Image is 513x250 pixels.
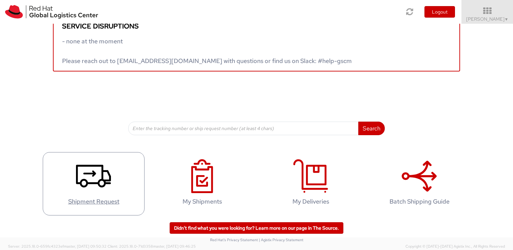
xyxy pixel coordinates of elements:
[5,5,98,19] img: rh-logistics-00dfa346123c4ec078e1.svg
[50,198,137,205] h4: Shipment Request
[62,22,451,30] h5: Service disruptions
[151,152,253,215] a: My Shipments
[53,17,460,71] a: Service disruptions - none at the moment Please reach out to [EMAIL_ADDRESS][DOMAIN_NAME] with qu...
[8,244,107,249] span: Server: 2025.18.0-659fc4323ef
[259,237,303,242] a: | Agistix Privacy Statement
[210,237,258,242] a: Red Hat's Privacy Statement
[170,222,343,234] a: Didn't find what you were looking for? Learn more on our page in The Source.
[405,244,505,249] span: Copyright © [DATE]-[DATE] Agistix Inc., All Rights Reserved
[505,17,509,22] span: ▼
[376,198,463,205] h4: Batch Shipping Guide
[368,152,470,215] a: Batch Shipping Guide
[260,152,362,215] a: My Deliveries
[424,6,455,18] button: Logout
[158,198,246,205] h4: My Shipments
[466,16,509,22] span: [PERSON_NAME]
[267,198,355,205] h4: My Deliveries
[358,122,385,135] button: Search
[153,244,196,249] span: master, [DATE] 09:46:25
[62,37,352,65] span: - none at the moment Please reach out to [EMAIL_ADDRESS][DOMAIN_NAME] with questions or find us o...
[128,122,359,135] input: Enter the tracking number or ship request number (at least 4 chars)
[108,244,196,249] span: Client: 2025.18.0-71d3358
[64,244,107,249] span: master, [DATE] 09:50:32
[43,152,145,215] a: Shipment Request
